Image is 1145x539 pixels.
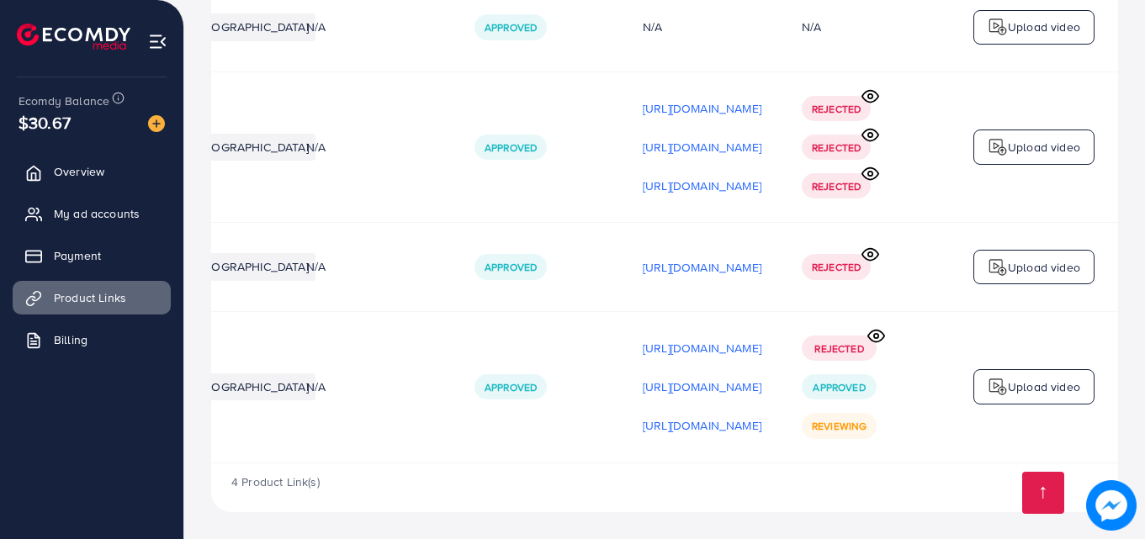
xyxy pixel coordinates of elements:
[813,380,865,394] span: Approved
[643,257,761,277] p: [URL][DOMAIN_NAME]
[54,205,140,222] span: My ad accounts
[1008,257,1080,277] p: Upload video
[1008,377,1080,397] p: Upload video
[54,289,126,306] span: Product Links
[13,197,171,230] a: My ad accounts
[54,331,87,348] span: Billing
[643,98,761,119] p: [URL][DOMAIN_NAME]
[54,247,101,264] span: Payment
[306,378,326,395] span: N/A
[306,18,326,35] span: N/A
[485,20,537,34] span: Approved
[485,140,537,155] span: Approved
[988,17,1008,37] img: logo
[306,139,326,156] span: N/A
[187,134,315,161] li: [GEOGRAPHIC_DATA]
[13,239,171,272] a: Payment
[1008,17,1080,37] p: Upload video
[54,163,104,180] span: Overview
[485,260,537,274] span: Approved
[643,338,761,358] p: [URL][DOMAIN_NAME]
[812,419,867,433] span: Reviewing
[988,137,1008,157] img: logo
[148,32,167,51] img: menu
[187,13,315,40] li: [GEOGRAPHIC_DATA]
[19,92,109,109] span: Ecomdy Balance
[812,260,861,274] span: Rejected
[306,258,326,275] span: N/A
[643,176,761,196] p: [URL][DOMAIN_NAME]
[13,155,171,188] a: Overview
[643,415,761,436] p: [URL][DOMAIN_NAME]
[988,257,1008,277] img: logo
[17,24,130,50] img: logo
[148,115,165,132] img: image
[812,140,861,155] span: Rejected
[485,380,537,394] span: Approved
[812,179,861,193] span: Rejected
[13,281,171,314] a: Product Links
[988,377,1008,397] img: logo
[19,110,71,135] span: $30.67
[643,137,761,157] p: [URL][DOMAIN_NAME]
[814,341,863,356] span: Rejected
[802,18,821,35] div: N/A
[187,373,315,400] li: [GEOGRAPHIC_DATA]
[1008,137,1080,157] p: Upload video
[1086,480,1137,531] img: image
[643,377,761,397] p: [URL][DOMAIN_NAME]
[812,102,861,116] span: Rejected
[231,473,320,490] span: 4 Product Link(s)
[643,18,761,35] div: N/A
[13,323,171,357] a: Billing
[187,253,315,280] li: [GEOGRAPHIC_DATA]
